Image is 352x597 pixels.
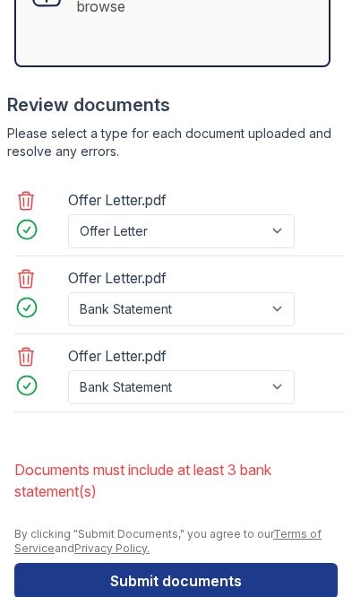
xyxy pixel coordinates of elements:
[68,264,298,292] div: Offer Letter.pdf
[7,92,338,117] div: Review documents
[68,342,298,370] div: Offer Letter.pdf
[14,527,322,555] a: Terms of Service
[14,452,338,509] li: Documents must include at least 3 bank statement(s)
[68,186,298,214] div: Offer Letter.pdf
[14,527,338,556] div: By clicking "Submit Documents," you agree to our and
[74,541,150,555] a: Privacy Policy.
[7,125,338,160] div: Please select a type for each document uploaded and resolve any errors.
